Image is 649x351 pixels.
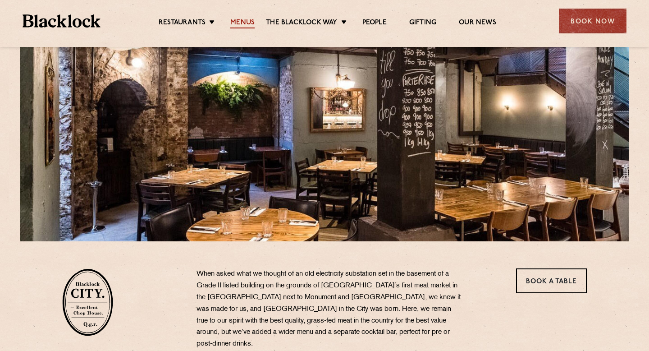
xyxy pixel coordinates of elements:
[23,14,101,28] img: BL_Textured_Logo-footer-cropped.svg
[266,18,337,28] a: The Blacklock Way
[230,18,255,28] a: Menus
[362,18,387,28] a: People
[516,268,587,293] a: Book a Table
[409,18,436,28] a: Gifting
[62,268,113,336] img: City-stamp-default.svg
[559,9,626,33] div: Book Now
[197,268,462,350] p: When asked what we thought of an old electricity substation set in the basement of a Grade II lis...
[459,18,496,28] a: Our News
[159,18,206,28] a: Restaurants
